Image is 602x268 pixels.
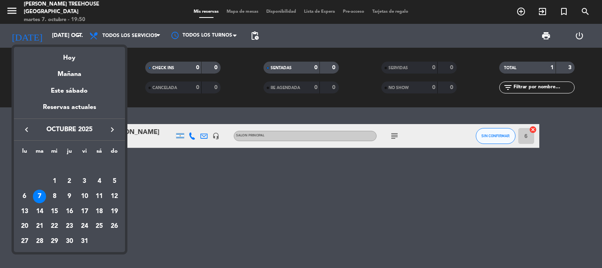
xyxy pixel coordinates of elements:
td: 24 de octubre de 2025 [77,219,92,234]
div: 5 [108,175,121,188]
td: 23 de octubre de 2025 [62,219,77,234]
div: 29 [48,235,61,248]
th: martes [32,147,47,159]
td: 29 de octubre de 2025 [47,234,62,249]
div: 8 [48,190,61,203]
th: domingo [107,147,122,159]
div: 4 [92,175,106,188]
div: 6 [18,190,31,203]
div: 18 [92,205,106,218]
td: 5 de octubre de 2025 [107,174,122,189]
div: 10 [78,190,91,203]
td: OCT. [17,159,122,174]
div: 12 [108,190,121,203]
i: keyboard_arrow_right [108,125,117,134]
td: 11 de octubre de 2025 [92,189,107,204]
div: Este sábado [14,80,125,102]
div: 22 [48,219,61,233]
td: 13 de octubre de 2025 [17,204,32,219]
td: 3 de octubre de 2025 [77,174,92,189]
div: 16 [63,205,76,218]
div: 26 [108,219,121,233]
td: 22 de octubre de 2025 [47,219,62,234]
td: 19 de octubre de 2025 [107,204,122,219]
div: 17 [78,205,91,218]
button: keyboard_arrow_right [105,124,119,135]
td: 30 de octubre de 2025 [62,234,77,249]
td: 17 de octubre de 2025 [77,204,92,219]
td: 1 de octubre de 2025 [47,174,62,189]
div: 27 [18,235,31,248]
td: 15 de octubre de 2025 [47,204,62,219]
td: 26 de octubre de 2025 [107,219,122,234]
div: 9 [63,190,76,203]
div: Reservas actuales [14,102,125,118]
div: 24 [78,219,91,233]
div: 13 [18,205,31,218]
td: 20 de octubre de 2025 [17,219,32,234]
td: 2 de octubre de 2025 [62,174,77,189]
th: sábado [92,147,107,159]
td: 9 de octubre de 2025 [62,189,77,204]
div: Hoy [14,47,125,63]
td: 25 de octubre de 2025 [92,219,107,234]
div: 14 [33,205,46,218]
td: 14 de octubre de 2025 [32,204,47,219]
div: 3 [78,175,91,188]
td: 21 de octubre de 2025 [32,219,47,234]
div: 31 [78,235,91,248]
td: 31 de octubre de 2025 [77,234,92,249]
div: 25 [92,219,106,233]
div: 1 [48,175,61,188]
div: 15 [48,205,61,218]
td: 4 de octubre de 2025 [92,174,107,189]
td: 10 de octubre de 2025 [77,189,92,204]
div: 7 [33,190,46,203]
button: keyboard_arrow_left [19,124,34,135]
td: 6 de octubre de 2025 [17,189,32,204]
th: miércoles [47,147,62,159]
td: 18 de octubre de 2025 [92,204,107,219]
th: viernes [77,147,92,159]
div: 2 [63,175,76,188]
div: 20 [18,219,31,233]
div: Mañana [14,63,125,80]
th: jueves [62,147,77,159]
i: keyboard_arrow_left [22,125,31,134]
div: 23 [63,219,76,233]
td: 8 de octubre de 2025 [47,189,62,204]
div: 21 [33,219,46,233]
th: lunes [17,147,32,159]
td: 12 de octubre de 2025 [107,189,122,204]
td: 28 de octubre de 2025 [32,234,47,249]
div: 19 [108,205,121,218]
div: 11 [92,190,106,203]
td: 7 de octubre de 2025 [32,189,47,204]
td: 27 de octubre de 2025 [17,234,32,249]
td: 16 de octubre de 2025 [62,204,77,219]
div: 28 [33,235,46,248]
div: 30 [63,235,76,248]
span: octubre 2025 [34,124,105,135]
